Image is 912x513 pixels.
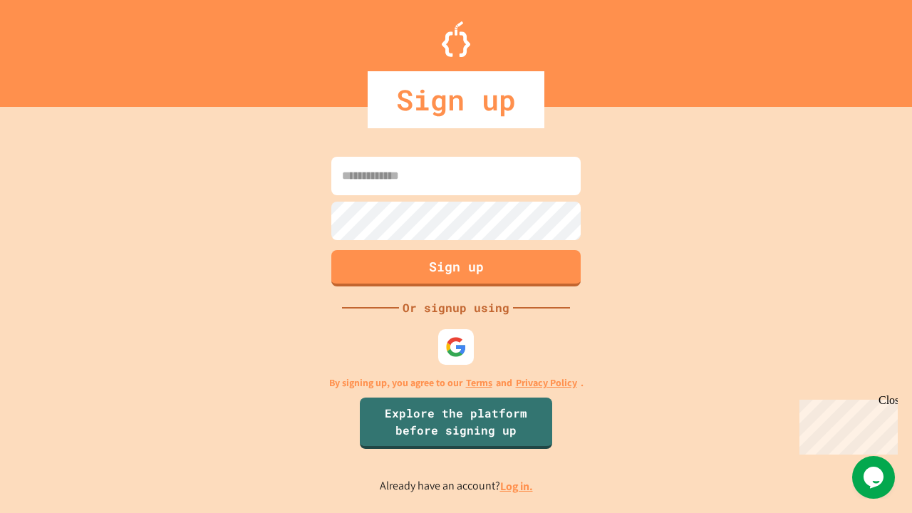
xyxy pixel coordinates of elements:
[852,456,898,499] iframe: chat widget
[399,299,513,316] div: Or signup using
[794,394,898,455] iframe: chat widget
[500,479,533,494] a: Log in.
[442,21,470,57] img: Logo.svg
[368,71,544,128] div: Sign up
[466,375,492,390] a: Terms
[329,375,584,390] p: By signing up, you agree to our and .
[445,336,467,358] img: google-icon.svg
[331,250,581,286] button: Sign up
[360,398,552,449] a: Explore the platform before signing up
[380,477,533,495] p: Already have an account?
[516,375,577,390] a: Privacy Policy
[6,6,98,90] div: Chat with us now!Close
